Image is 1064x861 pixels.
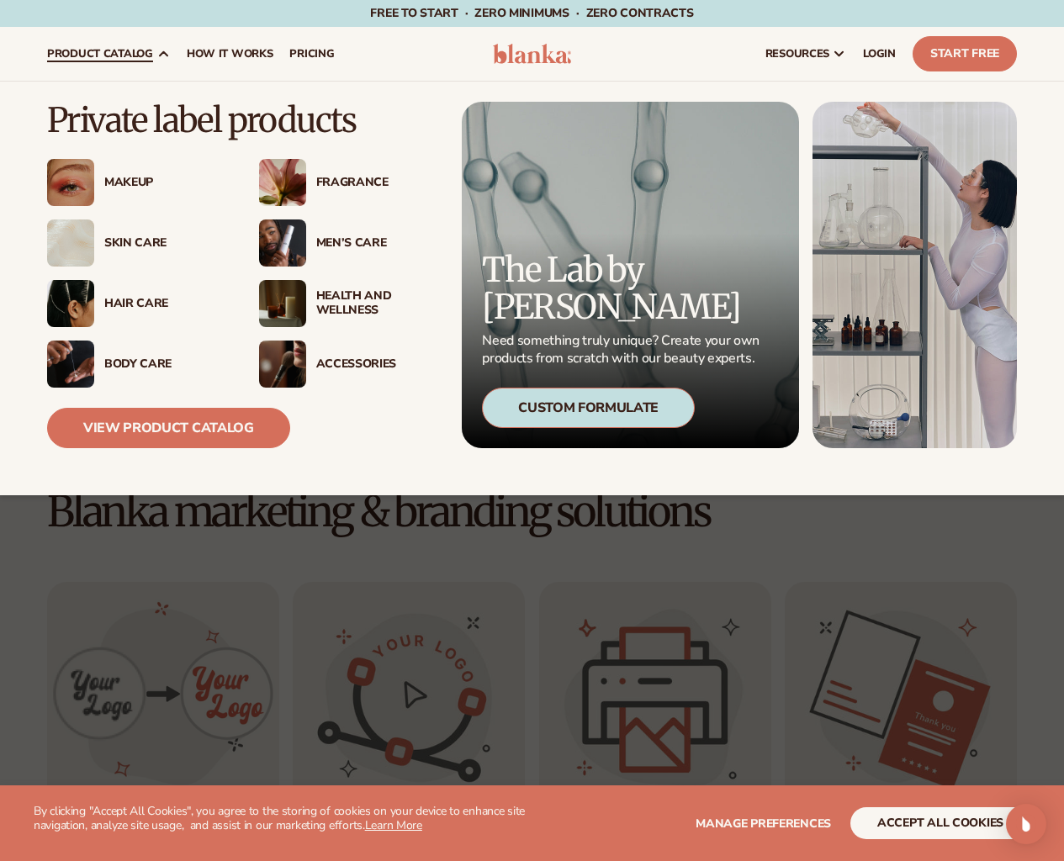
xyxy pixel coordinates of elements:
[482,388,695,428] div: Custom Formulate
[259,341,437,388] a: Female with makeup brush. Accessories
[259,219,306,267] img: Male holding moisturizer bottle.
[104,236,225,251] div: Skin Care
[493,44,572,64] img: logo
[259,159,437,206] a: Pink blooming flower. Fragrance
[47,159,94,206] img: Female with glitter eye makeup.
[850,807,1030,839] button: accept all cookies
[696,816,831,832] span: Manage preferences
[281,27,342,81] a: pricing
[34,805,532,833] p: By clicking "Accept All Cookies", you agree to the storing of cookies on your device to enhance s...
[259,280,437,327] a: Candles and incense on table. Health And Wellness
[316,176,437,190] div: Fragrance
[316,236,437,251] div: Men’s Care
[47,102,437,139] p: Private label products
[259,159,306,206] img: Pink blooming flower.
[365,817,422,833] a: Learn More
[47,341,225,388] a: Male hand applying moisturizer. Body Care
[104,176,225,190] div: Makeup
[462,102,799,448] a: Microscopic product formula. The Lab by [PERSON_NAME] Need something truly unique? Create your ow...
[913,36,1017,71] a: Start Free
[47,219,94,267] img: Cream moisturizer swatch.
[289,47,334,61] span: pricing
[47,341,94,388] img: Male hand applying moisturizer.
[863,47,896,61] span: LOGIN
[104,357,225,372] div: Body Care
[178,27,282,81] a: How It Works
[855,27,904,81] a: LOGIN
[813,102,1017,448] img: Female in lab with equipment.
[757,27,855,81] a: resources
[259,219,437,267] a: Male holding moisturizer bottle. Men’s Care
[104,297,225,311] div: Hair Care
[39,27,178,81] a: product catalog
[187,47,273,61] span: How It Works
[765,47,829,61] span: resources
[370,5,693,21] span: Free to start · ZERO minimums · ZERO contracts
[259,280,306,327] img: Candles and incense on table.
[47,159,225,206] a: Female with glitter eye makeup. Makeup
[316,357,437,372] div: Accessories
[316,289,437,318] div: Health And Wellness
[47,280,94,327] img: Female hair pulled back with clips.
[482,332,765,367] p: Need something truly unique? Create your own products from scratch with our beauty experts.
[47,47,153,61] span: product catalog
[259,341,306,388] img: Female with makeup brush.
[482,251,765,325] p: The Lab by [PERSON_NAME]
[696,807,831,839] button: Manage preferences
[47,280,225,327] a: Female hair pulled back with clips. Hair Care
[1006,804,1046,844] div: Open Intercom Messenger
[47,408,290,448] a: View Product Catalog
[47,219,225,267] a: Cream moisturizer swatch. Skin Care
